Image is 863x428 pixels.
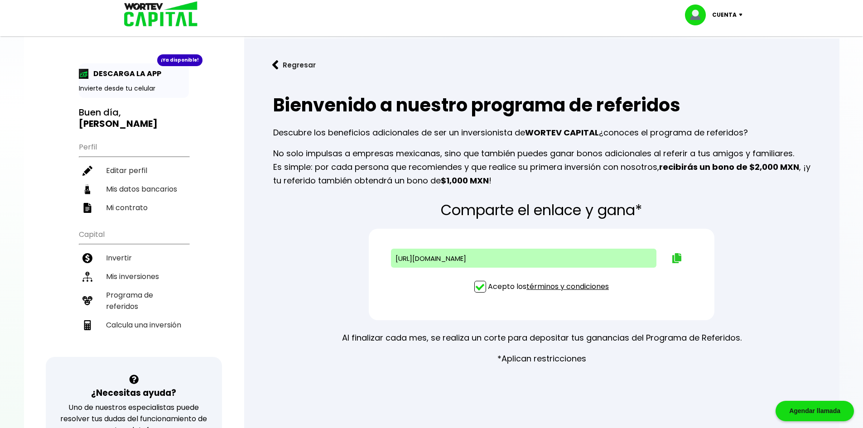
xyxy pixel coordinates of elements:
[259,53,329,77] button: Regresar
[82,203,92,213] img: contrato-icon.f2db500c.svg
[82,272,92,282] img: inversiones-icon.6695dc30.svg
[91,386,176,399] h3: ¿Necesitas ayuda?
[712,8,737,22] p: Cuenta
[79,137,189,217] ul: Perfil
[82,320,92,330] img: calculadora-icon.17d418c4.svg
[79,84,189,93] p: Invierte desde tu celular
[82,253,92,263] img: invertir-icon.b3b967d7.svg
[82,296,92,306] img: recomiendanos-icon.9b8e9327.svg
[526,281,609,292] a: términos y condiciones
[79,286,189,316] a: Programa de referidos
[79,249,189,267] a: Invertir
[272,60,279,70] img: flecha izquierda
[497,352,586,365] p: *Aplican restricciones
[79,224,189,357] ul: Capital
[776,401,854,421] div: Agendar llamada
[79,161,189,180] a: Editar perfil
[157,54,202,66] div: ¡Ya disponible!
[79,107,189,130] h3: Buen día,
[89,68,161,79] p: DESCARGA LA APP
[79,316,189,334] a: Calcula una inversión
[273,91,810,119] h1: Bienvenido a nuestro programa de referidos
[488,281,609,292] p: Acepto los
[82,166,92,176] img: editar-icon.952d3147.svg
[659,161,799,173] b: recibirás un bono de $2,000 MXN
[525,127,599,138] b: WORTEV CAPITAL
[342,331,742,345] p: Al finalizar cada mes, se realiza un corte para depositar tus ganancias del Programa de Referidos.
[79,117,158,130] b: [PERSON_NAME]
[82,184,92,194] img: datos-icon.10cf9172.svg
[79,180,189,198] a: Mis datos bancarios
[737,14,749,16] img: icon-down
[273,147,810,188] p: No solo impulsas a empresas mexicanas, sino que también puedes ganar bonos adicionales al referir...
[79,267,189,286] a: Mis inversiones
[273,126,810,139] p: Descubre los beneficios adicionales de ser un inversionista de ¿conoces el programa de referidos?
[79,198,189,217] a: Mi contrato
[79,69,89,79] img: app-icon
[259,53,825,77] a: flecha izquierdaRegresar
[685,5,712,25] img: profile-image
[441,175,489,186] b: $1,000 MXN
[441,202,642,218] p: Comparte el enlace y gana*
